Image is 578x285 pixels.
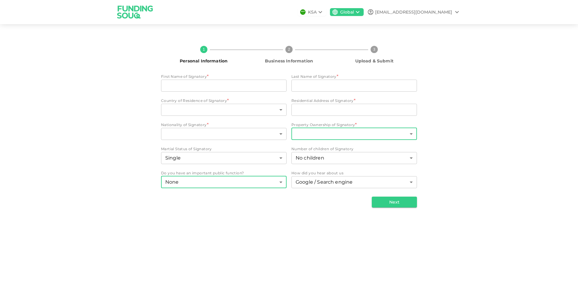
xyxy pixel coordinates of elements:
[265,58,313,64] span: Business Information
[340,9,354,15] div: Global
[291,98,354,103] span: Residential Address of Signatory
[291,122,355,127] span: Property Ownership of Signatory
[355,58,393,64] span: Upload & Submit
[291,128,417,140] div: Property Ownership of Signatory
[372,197,417,207] button: Next
[291,104,417,116] input: residentialAddress.addressLine
[288,47,290,52] text: 2
[161,147,212,151] span: Martial Status of Signatory
[161,128,287,140] div: Nationality of Signatory
[161,152,287,164] div: Martial Status of Signatory
[161,104,287,116] div: Country of Residence of Signatory
[291,152,417,164] div: Number of children of Signatory
[291,74,337,79] span: Last Name of Signatory
[161,74,207,79] span: First Name of Signatory
[291,176,417,188] div: howHearAboutUs
[373,47,375,52] text: 3
[308,9,317,15] div: KSA
[300,9,306,15] img: flag-sa.b9a346574cdc8950dd34b50780441f57.svg
[161,171,244,175] span: Do you have an important public function?
[161,122,207,127] span: Nationality of Signatory
[291,171,343,175] span: How did you hear about us
[291,147,353,151] span: Number of children of Signatory
[161,98,227,103] span: Country of Residence of Signatory
[161,176,287,188] div: importantPublicFunction
[375,9,452,15] div: [EMAIL_ADDRESS][DOMAIN_NAME]
[161,80,287,92] input: firstName
[291,80,417,92] input: lastName
[180,58,228,64] span: Personal Information
[203,47,205,52] text: 1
